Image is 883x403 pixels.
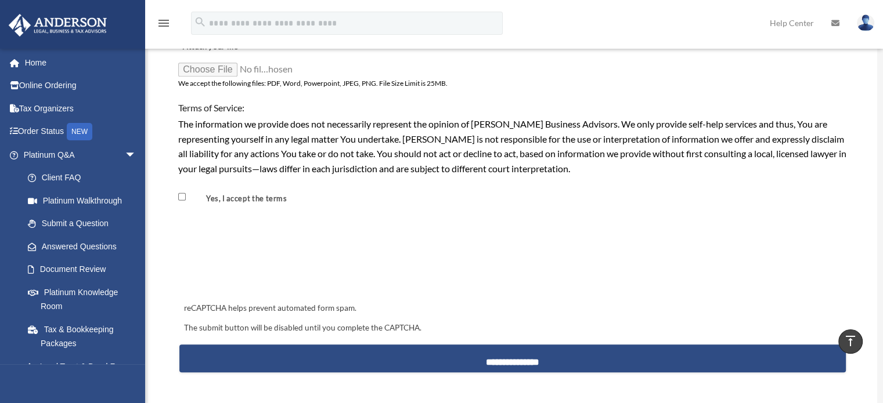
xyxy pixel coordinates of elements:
a: Order StatusNEW [8,120,154,144]
h4: Terms of Service: [178,101,847,114]
img: User Pic [857,14,874,31]
a: Home [8,51,154,74]
i: search [194,16,207,28]
a: Platinum Q&Aarrow_drop_down [8,143,154,166]
img: Anderson Advisors Platinum Portal [5,14,110,37]
div: The information we provide does not necessarily represent the opinion of [PERSON_NAME] Business A... [178,117,847,176]
a: Platinum Walkthrough [16,189,154,212]
a: Land Trust & Deed Forum [16,355,154,378]
a: Client FAQ [16,166,154,190]
span: arrow_drop_down [125,143,148,167]
a: menu [157,20,171,30]
label: Yes, I accept the terms [188,193,291,204]
a: Submit a Question [16,212,154,235]
a: Tax & Bookkeeping Packages [16,318,154,355]
div: reCAPTCHA helps prevent automated form spam. [179,302,846,315]
div: NEW [67,123,92,140]
a: Online Ordering [8,74,154,97]
a: vertical_align_top [838,329,863,354]
a: Tax Organizers [8,97,154,120]
a: Document Review [16,258,148,281]
i: menu [157,16,171,30]
a: Answered Questions [16,235,154,258]
i: vertical_align_top [844,334,857,348]
div: The submit button will be disabled until you complete the CAPTCHA. [179,321,846,335]
iframe: reCAPTCHA [181,233,357,278]
span: We accept the following files: PDF, Word, Powerpoint, JPEG, PNG. File Size Limit is 25MB. [178,79,448,88]
a: Platinum Knowledge Room [16,281,154,318]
